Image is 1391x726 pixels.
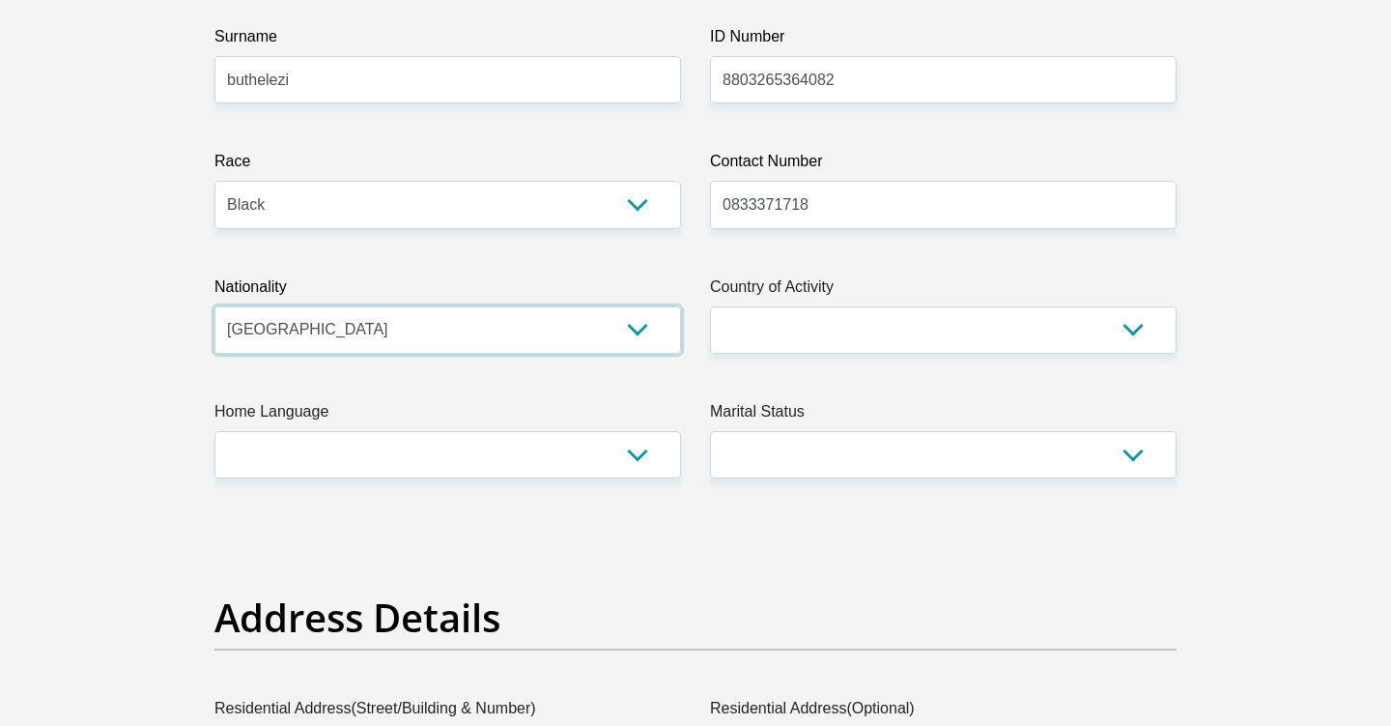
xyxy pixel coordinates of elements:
label: Contact Number [710,150,1177,181]
label: Home Language [214,400,681,431]
label: Country of Activity [710,276,1177,306]
h2: Address Details [214,595,1177,641]
input: ID Number [710,56,1177,103]
label: Marital Status [710,400,1177,431]
label: Surname [214,25,681,56]
label: Nationality [214,276,681,306]
label: ID Number [710,25,1177,56]
label: Race [214,150,681,181]
input: Contact Number [710,181,1177,228]
input: Surname [214,56,681,103]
